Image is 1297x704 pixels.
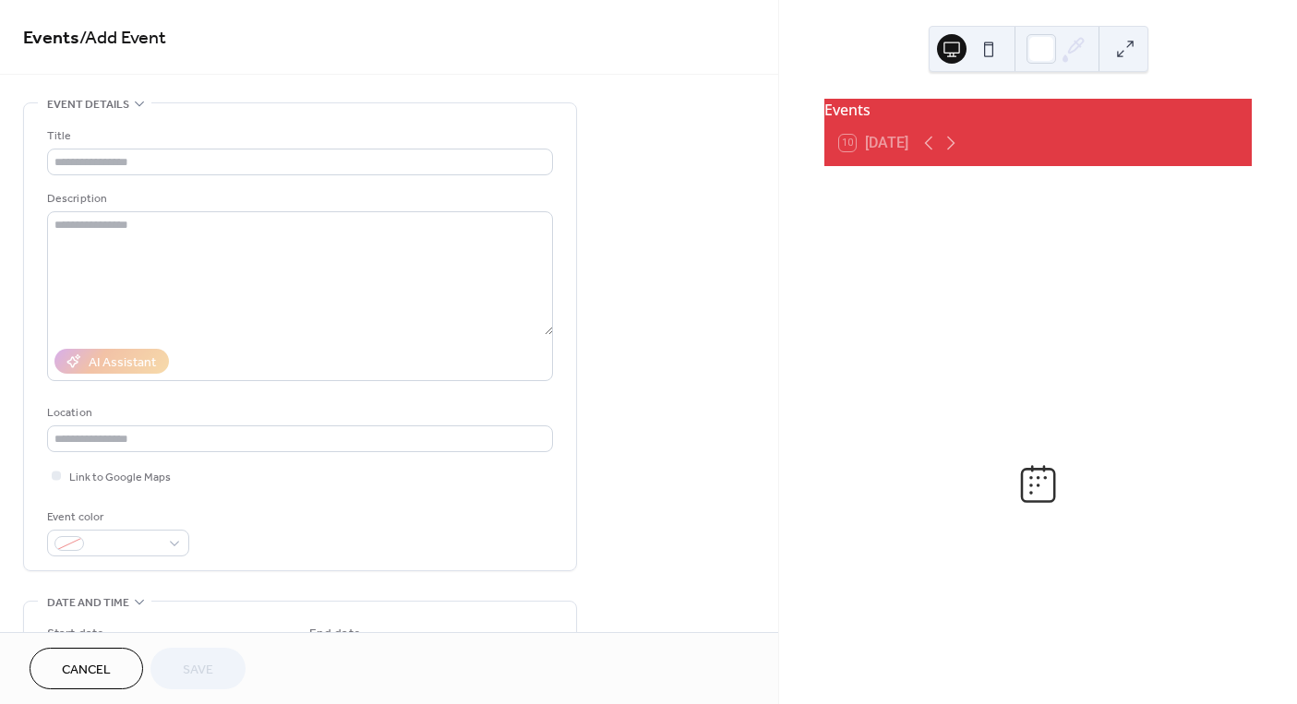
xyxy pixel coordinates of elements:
[30,648,143,689] button: Cancel
[47,507,186,527] div: Event color
[47,593,129,613] span: Date and time
[23,20,79,56] a: Events
[47,625,104,644] div: Start date
[69,468,171,487] span: Link to Google Maps
[824,99,1252,121] div: Events
[47,95,129,114] span: Event details
[309,625,361,644] div: End date
[47,403,549,423] div: Location
[62,661,111,680] span: Cancel
[79,20,166,56] span: / Add Event
[47,126,549,146] div: Title
[47,189,549,209] div: Description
